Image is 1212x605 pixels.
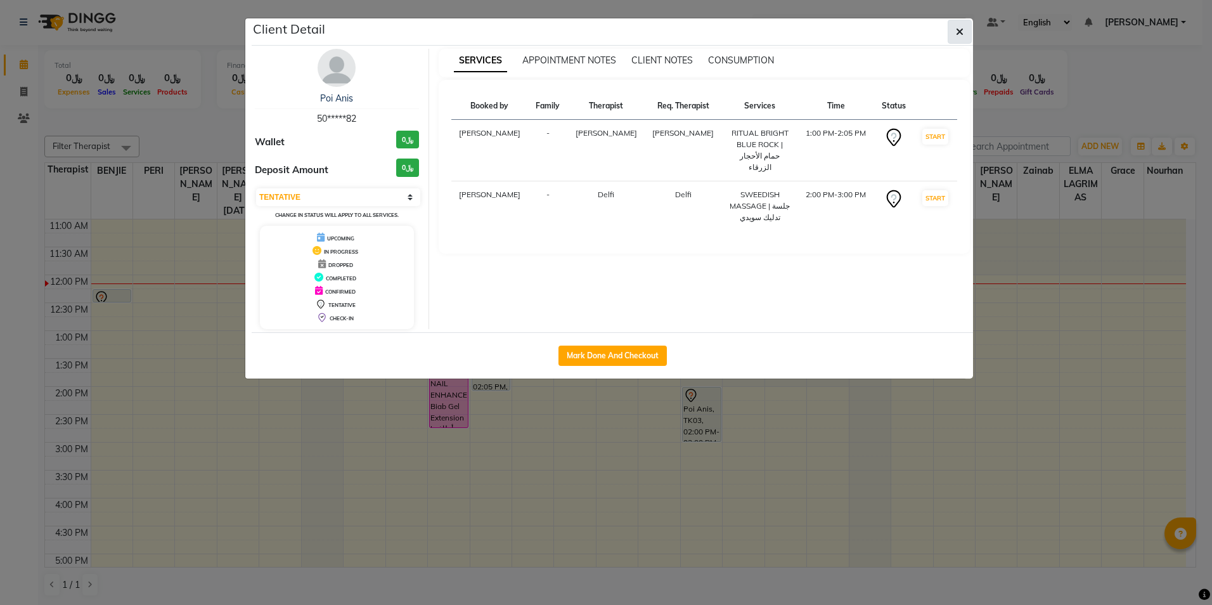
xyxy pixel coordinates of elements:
span: COMPLETED [326,275,356,282]
h3: ﷼0 [396,131,419,149]
span: CONSUMPTION [708,55,774,66]
span: APPOINTMENT NOTES [522,55,616,66]
span: Wallet [255,135,285,150]
td: [PERSON_NAME] [451,181,529,231]
h3: ﷼0 [396,159,419,177]
span: CHECK-IN [330,315,354,322]
h5: Client Detail [253,20,325,39]
th: Status [874,93,913,120]
th: Time [798,93,874,120]
span: TENTATIVE [328,302,356,308]
span: Delfi [598,190,614,199]
img: avatar [318,49,356,87]
span: [PERSON_NAME] [576,128,637,138]
span: SERVICES [454,49,507,72]
span: CLIENT NOTES [631,55,693,66]
button: START [922,129,948,145]
span: Delfi [675,190,692,199]
span: CONFIRMED [325,289,356,295]
td: - [528,181,567,231]
button: START [922,190,948,206]
span: UPCOMING [327,235,354,242]
div: RITUAL BRIGHT BLUE ROCK | حمام الأحجار الزرقاء [729,127,790,173]
th: Therapist [567,93,645,120]
span: [PERSON_NAME] [652,128,714,138]
span: IN PROGRESS [324,249,358,255]
td: 2:00 PM-3:00 PM [798,181,874,231]
td: [PERSON_NAME] [451,120,529,181]
span: Deposit Amount [255,163,328,178]
th: Booked by [451,93,529,120]
td: 1:00 PM-2:05 PM [798,120,874,181]
th: Family [528,93,567,120]
td: - [528,120,567,181]
button: Mark Done And Checkout [558,346,667,366]
th: Req. Therapist [645,93,722,120]
small: Change in status will apply to all services. [275,212,399,218]
a: Poi Anis [320,93,353,104]
th: Services [721,93,798,120]
span: DROPPED [328,262,353,268]
div: SWEEDISH MASSAGE | جلسة تدليك سويدي [729,189,790,223]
